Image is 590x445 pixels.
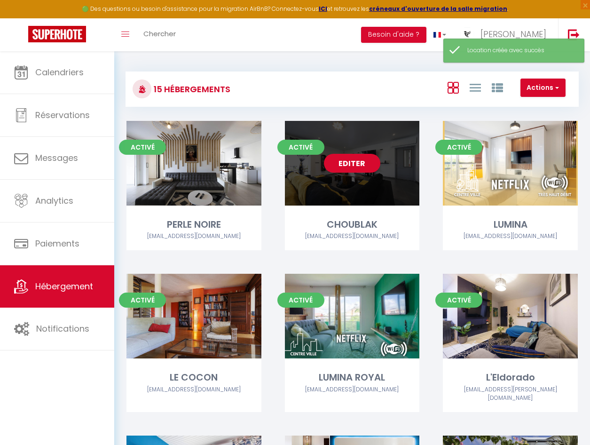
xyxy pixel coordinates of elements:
[285,217,420,232] div: CHOUBLAK
[492,79,503,95] a: Vue par Groupe
[470,79,481,95] a: Vue en Liste
[435,140,482,155] span: Activé
[285,385,420,394] div: Airbnb
[36,323,89,334] span: Notifications
[136,18,183,51] a: Chercher
[126,385,261,394] div: Airbnb
[277,293,324,308] span: Activé
[119,140,166,155] span: Activé
[119,293,166,308] span: Activé
[277,140,324,155] span: Activé
[467,46,574,55] div: Location créée avec succès
[126,217,261,232] div: PERLE NOIRE
[35,152,78,164] span: Messages
[443,385,578,403] div: Airbnb
[35,280,93,292] span: Hébergement
[8,4,36,32] button: Ouvrir le widget de chat LiveChat
[126,232,261,241] div: Airbnb
[443,232,578,241] div: Airbnb
[443,217,578,232] div: LUMINA
[520,79,566,97] button: Actions
[35,195,73,207] span: Analytics
[285,370,420,385] div: LUMINA ROYAL
[151,79,230,100] h3: 15 Hébergements
[35,66,84,78] span: Calendriers
[448,79,459,95] a: Vue en Box
[28,26,86,42] img: Super Booking
[480,28,546,40] span: [PERSON_NAME]
[126,370,261,385] div: LE COCON
[369,5,507,13] a: créneaux d'ouverture de la salle migration
[319,5,327,13] a: ICI
[324,154,380,173] a: Editer
[460,27,474,41] img: ...
[568,29,580,40] img: logout
[443,370,578,385] div: L'Eldorado
[35,109,90,121] span: Réservations
[361,27,426,43] button: Besoin d'aide ?
[143,29,176,39] span: Chercher
[35,238,79,249] span: Paiements
[435,293,482,308] span: Activé
[285,232,420,241] div: Airbnb
[453,18,558,51] a: ... [PERSON_NAME]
